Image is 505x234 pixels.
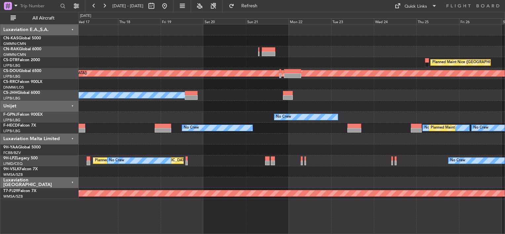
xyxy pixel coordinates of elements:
[289,18,331,24] div: Mon 22
[424,123,440,133] div: No Crew
[374,18,416,24] div: Wed 24
[3,129,20,134] a: LFPB/LBG
[3,36,41,40] a: CN-KASGlobal 5000
[3,156,38,160] a: 9H-LPZLegacy 500
[391,1,440,11] button: Quick Links
[3,161,22,166] a: LFMD/CEQ
[226,1,265,11] button: Refresh
[3,150,21,155] a: FCBB/BZV
[3,172,23,177] a: WMSA/SZB
[80,13,91,19] div: [DATE]
[473,123,488,133] div: No Crew
[3,47,19,51] span: CN-RAK
[3,91,18,95] span: CS-JHH
[236,4,263,8] span: Refresh
[3,167,19,171] span: 9H-VSLK
[3,189,18,193] span: T7-PJ29
[3,96,20,101] a: LFPB/LBG
[3,113,18,117] span: F-GPNJ
[3,124,36,128] a: F-HECDFalcon 7X
[3,156,17,160] span: 9H-LPZ
[331,18,374,24] div: Tue 23
[246,18,289,24] div: Sun 21
[3,85,24,90] a: DNMM/LOS
[161,18,203,24] div: Fri 19
[3,80,18,84] span: CS-RRC
[3,189,36,193] a: T7-PJ29Falcon 7X
[95,156,188,166] div: Planned [GEOGRAPHIC_DATA] ([GEOGRAPHIC_DATA])
[112,3,143,9] span: [DATE] - [DATE]
[7,13,72,23] button: All Aircraft
[3,145,41,149] a: 9H-YAAGlobal 5000
[3,124,18,128] span: F-HECD
[184,123,199,133] div: No Crew
[3,145,18,149] span: 9H-YAA
[3,52,26,57] a: GMMN/CMN
[3,63,20,68] a: LFPB/LBG
[3,69,41,73] a: CS-DOUGlobal 6500
[3,58,40,62] a: CS-DTRFalcon 2000
[118,18,161,24] div: Thu 18
[405,3,427,10] div: Quick Links
[459,18,502,24] div: Fri 26
[3,167,38,171] a: 9H-VSLKFalcon 7X
[3,74,20,79] a: LFPB/LBG
[3,41,26,46] a: GMMN/CMN
[276,112,291,122] div: No Crew
[416,18,459,24] div: Thu 25
[17,16,70,20] span: All Aircraft
[3,69,19,73] span: CS-DOU
[109,156,124,166] div: No Crew
[3,36,19,40] span: CN-KAS
[20,1,58,11] input: Trip Number
[3,58,18,62] span: CS-DTR
[3,113,43,117] a: F-GPNJFalcon 900EX
[3,118,20,123] a: LFPB/LBG
[203,18,246,24] div: Sat 20
[450,156,465,166] div: No Crew
[3,47,41,51] a: CN-RAKGlobal 6000
[3,194,23,199] a: WMSA/SZB
[3,80,42,84] a: CS-RRCFalcon 900LX
[3,91,40,95] a: CS-JHHGlobal 6000
[76,18,118,24] div: Wed 17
